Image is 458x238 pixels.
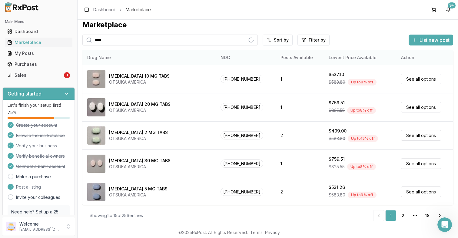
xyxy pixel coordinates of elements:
[16,153,65,159] span: Verify beneficial owners
[5,59,72,70] a: Purchases
[2,59,75,69] button: Purchases
[109,164,171,170] div: OTSUKA AMERICA
[11,209,66,227] p: Need help? Set up a 25 minute call with our team to set up.
[8,109,17,116] span: 75 %
[16,132,65,139] span: Browse the marketplace
[2,27,75,36] button: Dashboard
[16,174,51,180] a: Make a purchase
[401,130,441,141] a: See all options
[8,90,41,97] h3: Getting started
[221,159,263,168] span: [PHONE_NUMBER]
[437,217,452,232] iframe: Intercom live chat
[276,178,324,206] td: 2
[329,79,345,85] span: $583.80
[309,37,326,43] span: Filter by
[109,158,171,164] div: [MEDICAL_DATA] 30 MG TABS
[87,98,105,116] img: Abilify 20 MG TABS
[448,2,456,8] div: 9+
[16,122,57,128] span: Create your account
[329,128,347,134] div: $499.00
[19,227,61,232] p: [EMAIL_ADDRESS][DOMAIN_NAME]
[401,102,441,112] a: See all options
[221,103,263,111] span: [PHONE_NUMBER]
[6,222,16,231] img: User avatar
[5,37,72,48] a: Marketplace
[7,61,70,67] div: Purchases
[276,149,324,178] td: 1
[329,164,345,170] span: $825.55
[347,163,376,170] div: Up to 8 % off
[401,186,441,197] a: See all options
[5,70,72,81] a: Sales1
[2,70,75,80] button: Sales1
[329,72,344,78] div: $537.10
[221,188,263,196] span: [PHONE_NUMBER]
[109,79,170,85] div: OTSUKA AMERICA
[274,37,289,43] span: Sort by
[329,107,345,113] span: $825.55
[64,72,70,78] div: 1
[329,192,345,198] span: $583.80
[7,28,70,35] div: Dashboard
[276,93,324,121] td: 1
[397,210,408,221] a: 2
[396,50,453,65] th: Action
[348,192,377,198] div: Up to 9 % off
[221,131,263,139] span: [PHONE_NUMBER]
[409,38,453,44] a: List new post
[216,50,276,65] th: NDC
[2,2,41,12] img: RxPost Logo
[265,230,280,235] a: Privacy
[87,126,105,145] img: Abilify 2 MG TABS
[297,35,330,45] button: Filter by
[373,210,446,221] nav: pagination
[5,48,72,59] a: My Posts
[276,50,324,65] th: Posts Available
[2,49,75,58] button: My Posts
[109,129,168,136] div: [MEDICAL_DATA] 2 MG TABS
[87,155,105,173] img: Abilify 30 MG TABS
[93,7,115,13] a: Dashboard
[82,50,216,65] th: Drug Name
[5,26,72,37] a: Dashboard
[324,50,396,65] th: Lowest Price Available
[126,7,151,13] span: Marketplace
[347,107,376,114] div: Up to 8 % off
[8,102,70,108] p: Let's finish your setup first!
[250,230,263,235] a: Terms
[329,156,345,162] div: $759.51
[434,210,446,221] a: Go to next page
[7,72,63,78] div: Sales
[385,210,396,221] a: 1
[109,101,171,107] div: [MEDICAL_DATA] 20 MG TABS
[16,184,41,190] span: Post a listing
[348,79,377,85] div: Up to 8 % off
[348,135,378,142] div: Up to 15 % off
[16,143,57,149] span: Verify your business
[7,50,70,56] div: My Posts
[420,36,450,44] span: List new post
[5,19,72,24] h2: Main Menu
[329,100,345,106] div: $759.51
[109,186,168,192] div: [MEDICAL_DATA] 5 MG TABS
[7,39,70,45] div: Marketplace
[109,107,171,113] div: OTSUKA AMERICA
[93,7,151,13] nav: breadcrumb
[109,136,168,142] div: OTSUKA AMERICA
[90,213,143,219] div: Showing 1 to 15 of 256 entries
[263,35,293,45] button: Sort by
[401,74,441,84] a: See all options
[409,35,453,45] button: List new post
[16,194,60,200] a: Invite your colleagues
[443,5,453,15] button: 9+
[19,221,61,227] p: Welcome
[329,184,345,190] div: $531.26
[87,70,105,88] img: Abilify 10 MG TABS
[16,163,65,169] span: Connect a bank account
[2,38,75,47] button: Marketplace
[109,192,168,198] div: OTSUKA AMERICA
[329,136,345,142] span: $583.80
[82,20,453,30] div: Marketplace
[401,158,441,169] a: See all options
[109,73,170,79] div: [MEDICAL_DATA] 10 MG TABS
